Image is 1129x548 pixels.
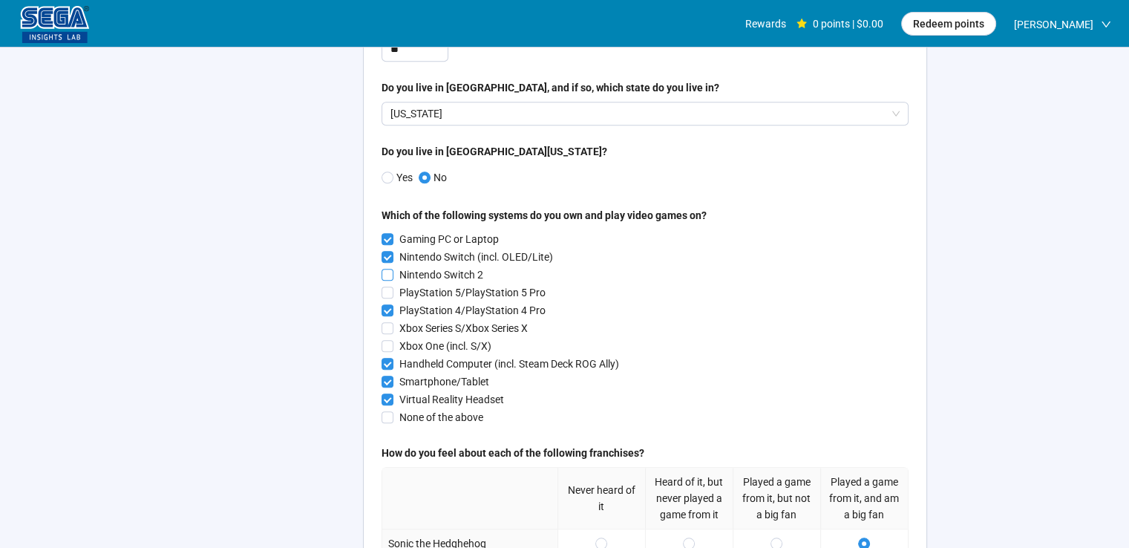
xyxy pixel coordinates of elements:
[399,391,504,408] p: Virtual Reality Headset
[827,474,902,523] p: Played a game from it, and am a big fan
[399,267,483,283] p: Nintendo Switch 2
[396,169,413,186] p: Yes
[399,302,546,319] p: PlayStation 4/PlayStation 4 Pro
[399,249,553,265] p: Nintendo Switch (incl. OLED/Lite)
[399,374,489,390] p: Smartphone/Tablet
[382,207,707,224] div: Which of the following systems do you own and play video games on?
[399,320,528,336] p: Xbox Series S/Xbox Series X
[382,445,644,461] div: How do you feel about each of the following franchises?
[399,409,483,425] p: None of the above
[1014,1,1093,48] span: [PERSON_NAME]
[382,143,607,160] div: Do you live in [GEOGRAPHIC_DATA][US_STATE]?
[382,79,719,96] div: Do you live in [GEOGRAPHIC_DATA], and if so, which state do you live in?
[399,231,499,247] p: Gaming PC or Laptop
[739,474,814,523] p: Played a game from it, but not a big fan
[652,474,727,523] p: Heard of it, but never played a game from it
[901,12,996,36] button: Redeem points
[1101,19,1111,30] span: down
[564,482,639,515] p: Never heard of it
[796,19,807,29] span: star
[399,338,491,354] p: Xbox One (incl. S/X)
[399,356,619,372] p: Handheld Computer (incl. Steam Deck ROG Ally)
[390,102,886,125] p: [US_STATE]
[433,169,447,186] p: No
[913,16,984,32] span: Redeem points
[399,284,546,301] p: PlayStation 5/PlayStation 5 Pro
